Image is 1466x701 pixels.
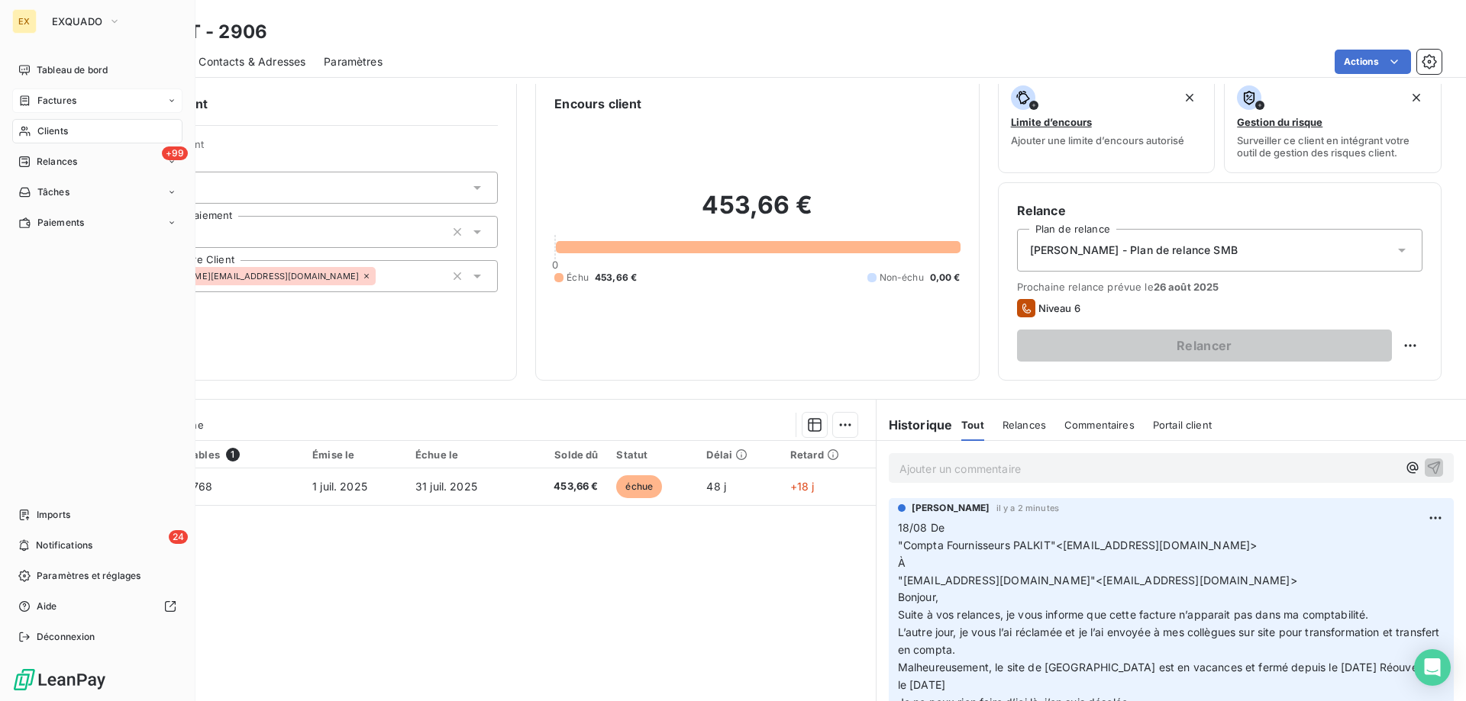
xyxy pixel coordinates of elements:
[1030,243,1238,258] span: [PERSON_NAME] - Plan de relance SMB
[998,76,1216,173] button: Limite d’encoursAjouter une limite d’encours autorisé
[552,259,558,271] span: 0
[12,564,182,588] a: Paramètres et réglages
[37,155,77,169] span: Relances
[1224,76,1442,173] button: Gestion du risqueSurveiller ce client en intégrant votre outil de gestion des risques client.
[706,449,771,461] div: Délai
[92,95,498,113] h6: Informations client
[312,449,397,461] div: Émise le
[12,211,182,235] a: Paiements
[12,180,182,204] a: Tâches
[415,480,477,493] span: 31 juil. 2025
[134,18,267,46] h3: PALKIT - 2906
[195,225,207,239] input: Ajouter une valeur
[616,475,662,498] span: échue
[37,216,84,230] span: Paiements
[898,574,1297,587] span: "[EMAIL_ADDRESS][DOMAIN_NAME]"<[EMAIL_ADDRESS][DOMAIN_NAME]>
[1237,134,1429,159] span: Surveiller ce client en intégrant votre outil de gestion des risques client.
[898,608,1369,621] span: Suite à vos relances, je vous informe que cette facture n’apparait pas dans ma comptabilité.
[37,508,70,522] span: Imports
[790,480,815,493] span: +18 j
[706,480,726,493] span: 48 j
[1038,302,1080,314] span: Niveau 6
[226,448,240,461] span: 1
[898,590,938,603] span: Bonjour,
[898,625,1443,656] span: L’autre jour, je vous l’ai réclamée et je l’ai envoyée à mes collègues sur site pour transformati...
[898,556,906,569] span: À
[1414,649,1451,686] div: Open Intercom Messenger
[595,271,637,285] span: 453,66 €
[12,667,107,692] img: Logo LeanPay
[37,185,69,199] span: Tâches
[12,119,182,143] a: Clients
[1017,201,1422,220] h6: Relance
[1154,281,1219,293] span: 26 août 2025
[12,503,182,527] a: Imports
[312,480,367,493] span: 1 juil. 2025
[199,54,305,69] span: Contacts & Adresses
[140,272,359,281] span: [PERSON_NAME][EMAIL_ADDRESS][DOMAIN_NAME]
[376,269,388,283] input: Ajouter une valeur
[1237,116,1322,128] span: Gestion du risque
[37,600,57,613] span: Aide
[37,94,76,108] span: Factures
[12,594,182,619] a: Aide
[567,271,589,285] span: Échu
[37,124,68,138] span: Clients
[616,449,688,461] div: Statut
[898,521,945,534] span: 18/08 De
[528,479,599,494] span: 453,66 €
[1153,419,1212,431] span: Portail client
[37,630,95,644] span: Déconnexion
[415,449,510,461] div: Échue le
[554,95,641,113] h6: Encours client
[877,416,953,434] h6: Historique
[36,539,92,552] span: Notifications
[52,15,102,27] span: EXQUADO
[37,63,108,77] span: Tableau de bord
[528,449,599,461] div: Solde dû
[930,271,961,285] span: 0,00 €
[37,569,140,583] span: Paramètres et réglages
[961,419,984,431] span: Tout
[912,501,990,515] span: [PERSON_NAME]
[12,88,182,113] a: Factures
[12,9,37,34] div: EX
[898,661,1445,691] span: Malheureusement, le site de [GEOGRAPHIC_DATA] est en vacances et fermé depuis le [DATE] Réouvertu...
[1335,50,1411,74] button: Actions
[1011,134,1184,146] span: Ajouter une limite d’encours autorisé
[1064,419,1135,431] span: Commentaires
[898,539,1258,551] span: "Compta Fournisseurs PALKIT"<[EMAIL_ADDRESS][DOMAIN_NAME]>
[1017,281,1422,293] span: Prochaine relance prévue le
[162,146,188,160] span: +99
[124,448,294,461] div: Pièces comptables
[1003,419,1046,431] span: Relances
[12,58,182,82] a: Tableau de bord
[880,271,924,285] span: Non-échu
[996,503,1059,513] span: il y a 2 minutes
[169,530,188,544] span: 24
[12,150,182,174] a: +99Relances
[324,54,383,69] span: Paramètres
[554,190,960,236] h2: 453,66 €
[1011,116,1092,128] span: Limite d’encours
[123,138,498,159] span: Propriétés Client
[790,449,867,461] div: Retard
[1017,330,1392,362] button: Relancer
